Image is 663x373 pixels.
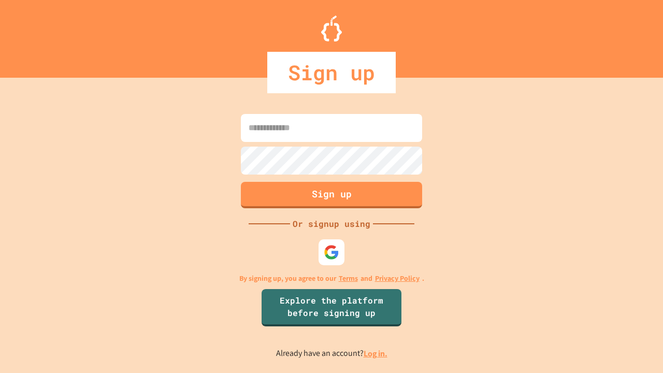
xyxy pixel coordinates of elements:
[262,289,401,326] a: Explore the platform before signing up
[267,52,396,93] div: Sign up
[276,347,387,360] p: Already have an account?
[375,273,420,284] a: Privacy Policy
[241,182,422,208] button: Sign up
[321,16,342,41] img: Logo.svg
[290,218,373,230] div: Or signup using
[364,348,387,359] a: Log in.
[239,273,424,284] p: By signing up, you agree to our and .
[339,273,358,284] a: Terms
[324,245,339,260] img: google-icon.svg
